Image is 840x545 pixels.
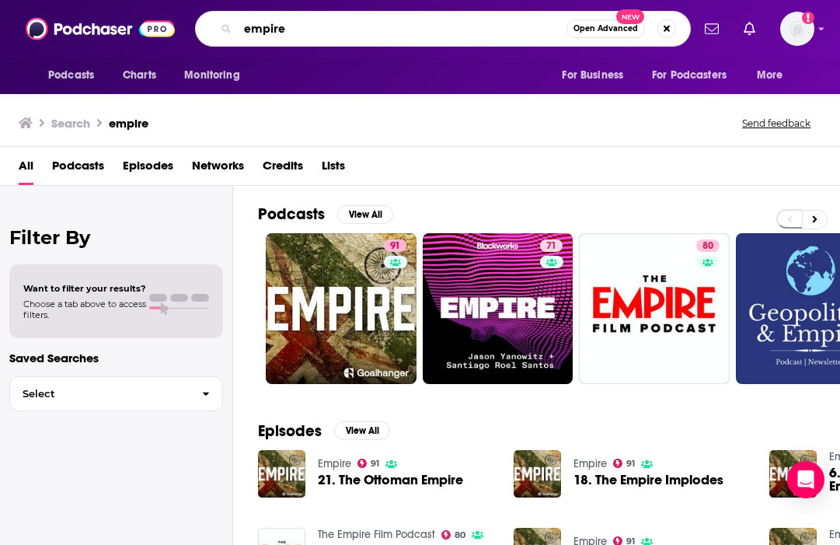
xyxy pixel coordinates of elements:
[613,459,636,468] a: 91
[787,461,824,498] div: Open Intercom Messenger
[702,239,713,254] span: 80
[573,457,607,470] a: Empire
[23,283,146,294] span: Want to filter your results?
[258,204,325,224] h2: Podcasts
[192,153,244,185] a: Networks
[23,299,146,320] span: Choose a tab above to access filters.
[51,116,90,131] h3: Search
[9,376,223,411] button: Select
[455,532,465,539] span: 80
[746,61,803,90] button: open menu
[780,12,814,46] img: User Profile
[573,473,723,487] a: 18. The Empire Implodes
[263,153,303,185] a: Credits
[769,450,817,498] img: 6. Queen Elizabeth II & Empire
[52,153,104,185] a: Podcasts
[195,11,691,47] div: Search podcasts, credits, & more...
[318,473,463,487] a: 21. The Ottoman Empire
[579,233,730,384] a: 80
[390,239,400,254] span: 91
[652,65,727,86] span: For Podcasters
[258,421,390,441] a: EpisodesView All
[173,61,260,90] button: open menu
[616,9,644,24] span: New
[540,239,563,252] a: 71
[737,16,762,42] a: Show notifications dropdown
[562,65,623,86] span: For Business
[551,61,643,90] button: open menu
[318,528,435,541] a: The Empire Film Podcast
[780,12,814,46] button: Show profile menu
[48,65,94,86] span: Podcasts
[10,389,190,399] span: Select
[184,65,239,86] span: Monitoring
[113,61,166,90] a: Charts
[266,233,417,384] a: 91
[258,204,393,224] a: PodcastsView All
[737,117,815,130] button: Send feedback
[123,153,173,185] a: Episodes
[123,65,156,86] span: Charts
[9,226,223,249] h2: Filter By
[780,12,814,46] span: Logged in as collectedstrategies
[334,421,390,440] button: View All
[384,239,406,252] a: 91
[19,153,33,185] a: All
[626,460,635,467] span: 91
[642,61,749,90] button: open menu
[423,233,573,384] a: 71
[626,538,635,545] span: 91
[757,65,783,86] span: More
[699,16,725,42] a: Show notifications dropdown
[441,530,466,540] a: 80
[573,25,638,33] span: Open Advanced
[696,239,720,252] a: 80
[238,16,566,41] input: Search podcasts, credits, & more...
[566,19,645,38] button: Open AdvancedNew
[371,460,379,467] span: 91
[322,153,345,185] a: Lists
[802,12,814,24] svg: Add a profile image
[258,421,322,441] h2: Episodes
[546,239,556,254] span: 71
[337,205,393,224] button: View All
[37,61,114,90] button: open menu
[514,450,561,498] img: 18. The Empire Implodes
[357,459,380,468] a: 91
[258,450,305,498] img: 21. The Ottoman Empire
[318,457,351,470] a: Empire
[9,351,223,365] p: Saved Searches
[109,116,148,131] h3: empire
[26,14,175,44] img: Podchaser - Follow, Share and Rate Podcasts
